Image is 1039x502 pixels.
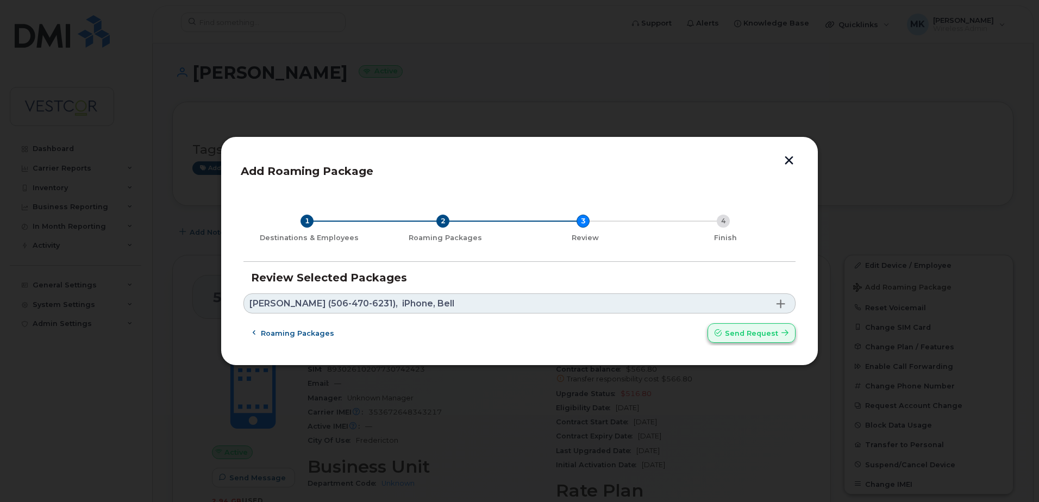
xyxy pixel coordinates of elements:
div: Finish [660,234,791,242]
div: 4 [717,215,730,228]
span: iPhone, Bell [402,299,454,308]
span: [PERSON_NAME] (506-470-6231), [249,299,398,308]
span: Send request [725,328,778,338]
button: Roaming packages [243,323,343,343]
div: 1 [301,215,314,228]
h3: Review Selected Packages [251,272,788,284]
span: Roaming packages [261,328,334,338]
a: [PERSON_NAME] (506-470-6231),iPhone, Bell [243,293,796,313]
span: Add Roaming Package [241,165,373,178]
div: Destinations & Employees [248,234,371,242]
div: 2 [436,215,449,228]
button: Send request [708,323,796,343]
div: Roaming Packages [379,234,511,242]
